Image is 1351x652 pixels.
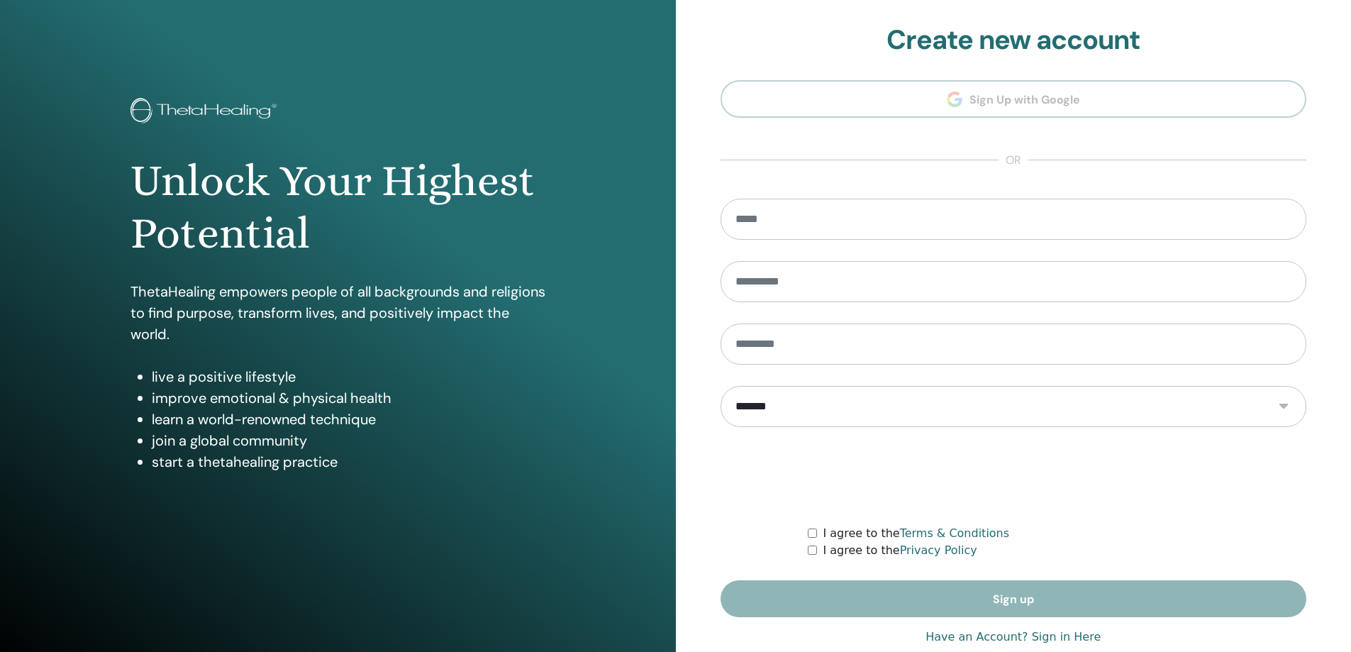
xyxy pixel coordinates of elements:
iframe: reCAPTCHA [906,448,1121,504]
span: or [999,152,1028,169]
li: join a global community [152,430,545,451]
h2: Create new account [721,24,1307,57]
a: Terms & Conditions [900,526,1009,540]
li: learn a world-renowned technique [152,409,545,430]
a: Have an Account? Sign in Here [925,629,1101,646]
li: live a positive lifestyle [152,366,545,387]
h1: Unlock Your Highest Potential [130,155,545,260]
label: I agree to the [823,525,1009,542]
a: Privacy Policy [900,543,977,557]
li: improve emotional & physical health [152,387,545,409]
p: ThetaHealing empowers people of all backgrounds and religions to find purpose, transform lives, a... [130,281,545,345]
li: start a thetahealing practice [152,451,545,473]
label: I agree to the [823,542,977,559]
